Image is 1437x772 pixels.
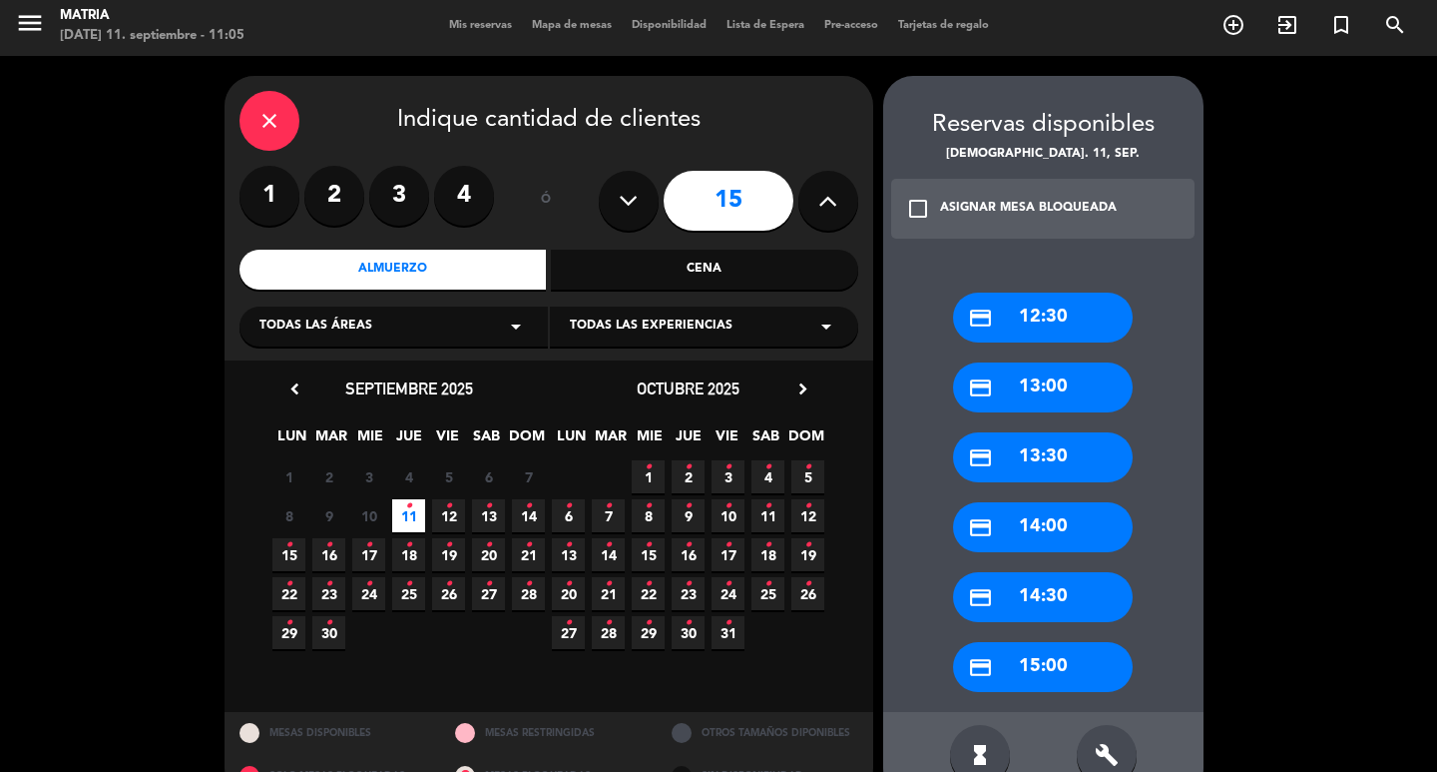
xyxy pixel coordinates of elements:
span: 17 [352,538,385,571]
i: add_circle_outline [1221,13,1245,37]
span: Todas las experiencias [570,317,732,337]
i: • [724,607,731,639]
span: 24 [352,577,385,610]
i: • [645,607,652,639]
i: • [724,529,731,561]
span: 18 [392,538,425,571]
i: • [325,568,332,600]
i: • [645,529,652,561]
span: 31 [712,616,744,649]
label: 4 [434,166,494,226]
i: search [1383,13,1407,37]
i: • [565,490,572,522]
div: Almuerzo [239,250,547,290]
div: MATRIA [60,6,244,26]
i: • [645,568,652,600]
span: 16 [312,538,345,571]
i: • [285,529,292,561]
i: • [525,568,532,600]
span: JUE [392,424,425,457]
span: 21 [592,577,625,610]
span: 16 [672,538,705,571]
i: credit_card [968,445,993,470]
i: arrow_drop_down [814,315,838,339]
span: 9 [672,499,705,532]
i: • [764,490,771,522]
i: • [724,451,731,483]
i: • [605,490,612,522]
span: 13 [552,538,585,571]
i: • [405,490,412,522]
i: exit_to_app [1275,13,1299,37]
span: 18 [751,538,784,571]
i: • [685,529,692,561]
i: credit_card [968,306,993,331]
div: Cena [551,250,858,290]
div: MESAS DISPONIBLES [225,712,441,755]
div: 13:30 [953,432,1133,482]
span: 3 [712,460,744,493]
span: DOM [788,424,821,457]
span: LUN [555,424,588,457]
span: 29 [272,616,305,649]
div: 12:30 [953,293,1133,343]
span: 20 [472,538,505,571]
span: 8 [272,499,305,532]
i: • [565,607,572,639]
i: credit_card [968,515,993,540]
i: • [685,607,692,639]
i: • [605,568,612,600]
i: • [605,529,612,561]
i: • [565,568,572,600]
span: Disponibilidad [622,20,717,31]
span: 6 [552,499,585,532]
div: ASIGNAR MESA BLOQUEADA [940,199,1117,219]
label: 3 [369,166,429,226]
i: • [605,607,612,639]
label: 1 [239,166,299,226]
span: 2 [672,460,705,493]
span: 7 [512,460,545,493]
span: DOM [509,424,542,457]
i: • [485,490,492,522]
span: VIE [431,424,464,457]
i: • [804,529,811,561]
i: • [365,529,372,561]
div: Indique cantidad de clientes [239,91,858,151]
span: 11 [392,499,425,532]
span: 10 [712,499,744,532]
span: 2 [312,460,345,493]
i: menu [15,8,45,38]
i: arrow_drop_down [504,315,528,339]
span: 14 [592,538,625,571]
span: 22 [632,577,665,610]
span: SAB [749,424,782,457]
span: MIE [353,424,386,457]
i: • [645,451,652,483]
span: 19 [791,538,824,571]
div: MESAS RESTRINGIDAS [440,712,657,755]
span: 25 [751,577,784,610]
i: hourglass_full [968,743,992,767]
div: [DATE] 11. septiembre - 11:05 [60,26,244,46]
span: 12 [432,499,465,532]
span: 1 [272,460,305,493]
span: 11 [751,499,784,532]
i: chevron_left [284,379,305,399]
i: • [764,529,771,561]
i: • [724,490,731,522]
span: 26 [432,577,465,610]
i: • [405,568,412,600]
i: • [405,529,412,561]
i: • [764,451,771,483]
i: build [1095,743,1119,767]
span: 10 [352,499,385,532]
i: • [485,529,492,561]
div: [DEMOGRAPHIC_DATA]. 11, sep. [883,145,1203,165]
span: 22 [272,577,305,610]
i: • [325,607,332,639]
span: 28 [512,577,545,610]
span: 4 [392,460,425,493]
span: 8 [632,499,665,532]
i: • [325,529,332,561]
